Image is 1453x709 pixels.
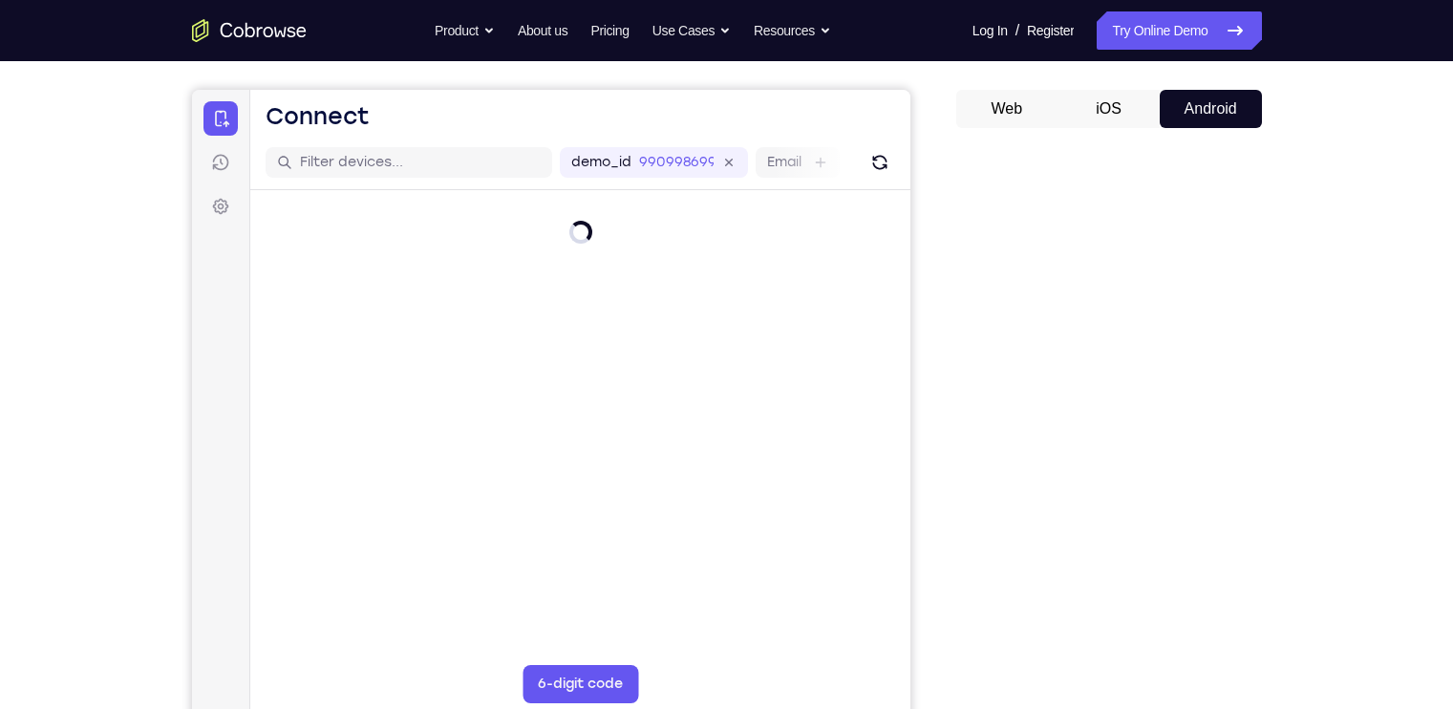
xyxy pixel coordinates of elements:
a: Go to the home page [192,19,307,42]
a: Register [1027,11,1074,50]
a: About us [518,11,567,50]
button: iOS [1058,90,1160,128]
button: 6-digit code [331,575,446,613]
a: Try Online Demo [1097,11,1261,50]
button: Resources [754,11,831,50]
button: Use Cases [652,11,731,50]
button: Product [435,11,495,50]
button: Android [1160,90,1262,128]
button: Web [956,90,1058,128]
span: / [1015,19,1019,42]
a: Log In [972,11,1008,50]
a: Pricing [590,11,629,50]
